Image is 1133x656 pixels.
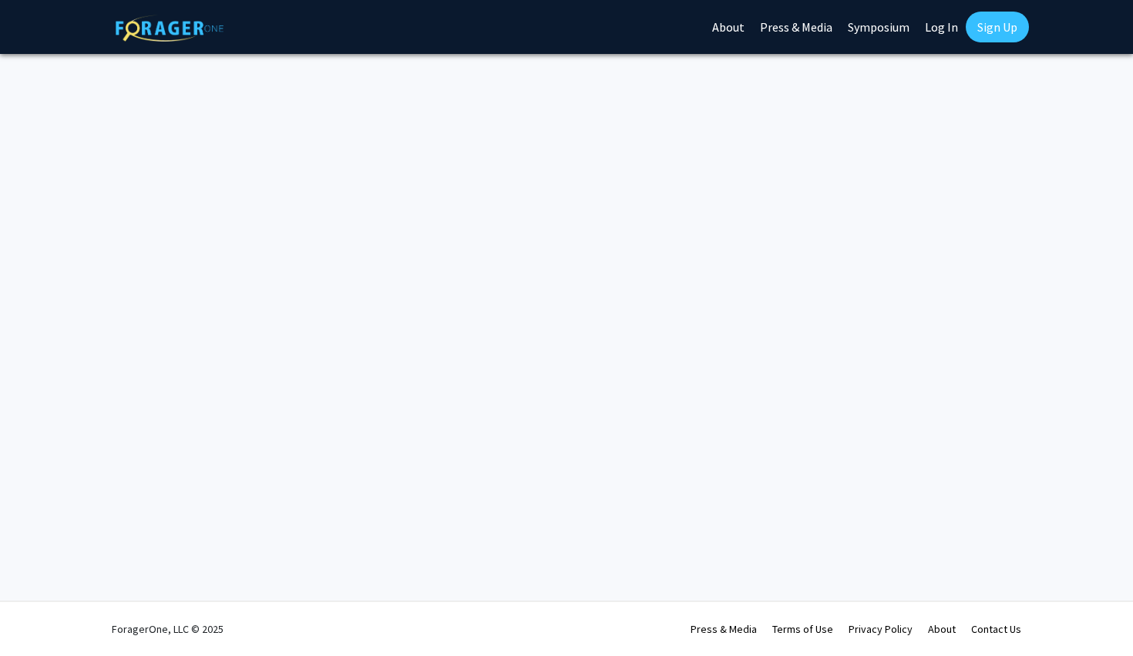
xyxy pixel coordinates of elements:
div: ForagerOne, LLC © 2025 [112,602,224,656]
a: About [928,622,956,636]
img: ForagerOne Logo [116,15,224,42]
a: Contact Us [971,622,1021,636]
a: Terms of Use [772,622,833,636]
a: Press & Media [691,622,757,636]
a: Sign Up [966,12,1029,42]
a: Privacy Policy [849,622,913,636]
